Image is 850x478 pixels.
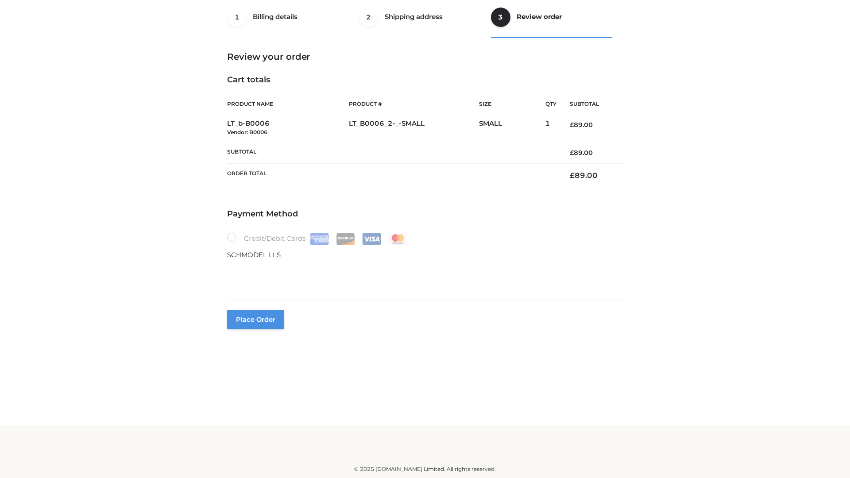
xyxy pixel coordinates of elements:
[310,233,329,245] img: Amex
[349,94,479,114] th: Product #
[570,171,598,180] bdi: 89.00
[570,121,593,129] bdi: 89.00
[545,94,556,114] th: Qty
[570,121,574,129] span: £
[479,94,541,114] th: Size
[227,75,623,85] h4: Cart totals
[227,310,284,329] button: Place order
[227,249,623,261] p: SCHMODEL LLS
[227,129,267,135] small: Vendor: B0006
[227,209,623,219] h4: Payment Method
[227,142,556,163] th: Subtotal
[227,94,349,114] th: Product Name
[336,233,355,245] img: Discover
[570,171,575,180] span: £
[545,114,556,142] td: 1
[227,114,349,142] td: LT_b-B0006
[479,114,545,142] td: SMALL
[225,258,621,291] iframe: Secure payment input frame
[131,465,719,474] div: © 2025 [DOMAIN_NAME] Limited. All rights reserved.
[570,149,574,157] span: £
[227,51,623,62] h3: Review your order
[388,233,407,245] img: Mastercard
[570,149,593,157] bdi: 89.00
[349,114,479,142] td: LT_B0006_2-_-SMALL
[362,233,381,245] img: Visa
[227,164,556,187] th: Order Total
[227,233,408,245] label: Credit/Debit Cards
[556,94,623,114] th: Subtotal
